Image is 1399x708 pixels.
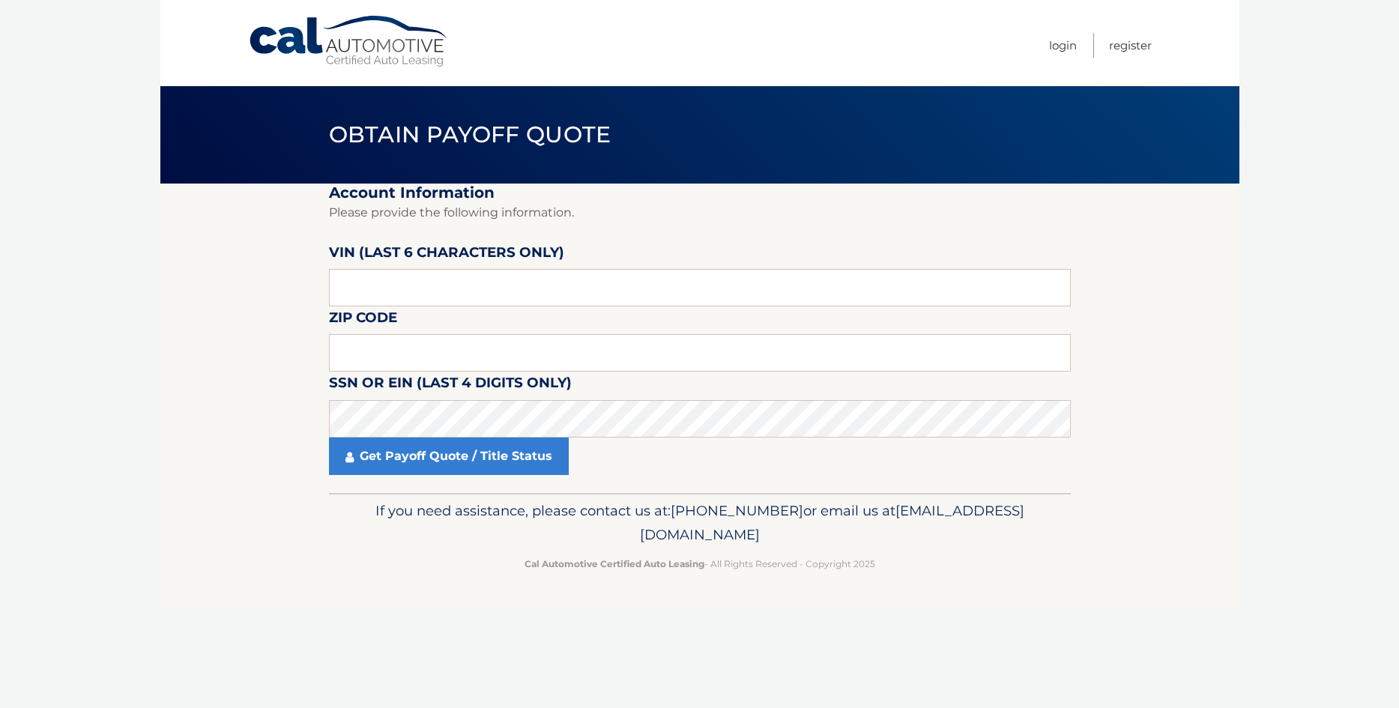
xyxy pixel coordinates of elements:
[329,184,1071,202] h2: Account Information
[1049,33,1077,58] a: Login
[339,556,1061,572] p: - All Rights Reserved - Copyright 2025
[339,499,1061,547] p: If you need assistance, please contact us at: or email us at
[329,121,611,148] span: Obtain Payoff Quote
[329,202,1071,223] p: Please provide the following information.
[329,306,397,334] label: Zip Code
[1109,33,1152,58] a: Register
[248,15,450,68] a: Cal Automotive
[329,372,572,399] label: SSN or EIN (last 4 digits only)
[525,558,704,569] strong: Cal Automotive Certified Auto Leasing
[671,502,803,519] span: [PHONE_NUMBER]
[329,438,569,475] a: Get Payoff Quote / Title Status
[329,241,564,269] label: VIN (last 6 characters only)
